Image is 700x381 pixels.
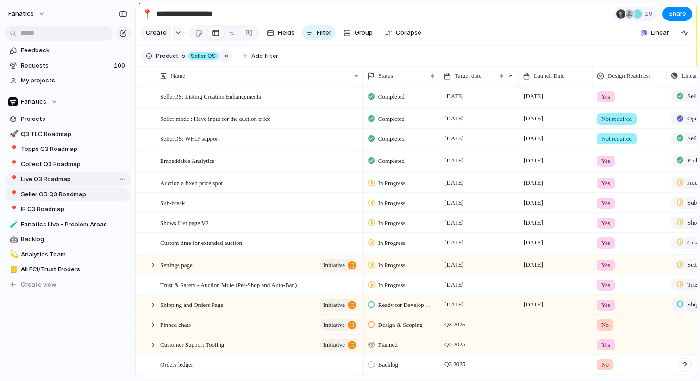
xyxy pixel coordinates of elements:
[10,234,16,245] div: 🤖
[8,144,18,154] button: 📍
[5,248,131,262] a: 💫Analytics Team
[320,259,358,271] button: initiative
[681,71,697,81] span: Linear
[10,249,16,260] div: 💫
[142,7,152,20] div: 📍
[601,281,610,290] span: Yes
[378,320,423,330] span: Design & Scoping
[601,156,610,166] span: Yes
[320,339,358,351] button: initiative
[21,205,127,214] span: IR Q3 Roadmap
[21,97,46,106] span: Fanatics
[378,238,406,248] span: In Progress
[8,190,18,199] button: 📍
[378,300,431,310] span: Ready for Development
[191,52,216,60] span: Seller OS
[521,197,545,208] span: [DATE]
[5,157,131,171] div: 📍Collect Q3 Roadmap
[521,299,545,310] span: [DATE]
[320,319,358,331] button: initiative
[146,28,167,37] span: Create
[140,6,155,21] button: 📍
[601,340,610,350] span: Yes
[5,262,131,276] a: 📒All FCI/Trust Eroders
[10,189,16,200] div: 📍
[378,340,398,350] span: Planned
[442,197,466,208] span: [DATE]
[323,338,345,351] span: initiative
[601,114,632,124] span: Not required
[5,218,131,231] a: 🧪Fanatics Live - Problem Areas
[160,319,191,330] span: Pinned chats
[442,359,468,370] span: Q3 2025
[181,52,185,60] span: is
[21,250,127,259] span: Analytics Team
[5,202,131,216] div: 📍IR Q3 Roadmap
[160,197,185,208] span: Sub-break
[21,114,127,124] span: Projects
[171,71,185,81] span: Name
[534,71,565,81] span: Launch Date
[8,9,34,19] span: fanatics
[320,299,358,311] button: initiative
[21,220,127,229] span: Fanatics Live - Problem Areas
[442,217,466,228] span: [DATE]
[114,61,127,70] span: 100
[10,129,16,139] div: 🚀
[186,51,220,61] button: Seller OS
[5,44,131,57] a: Feedback
[601,320,609,330] span: No
[323,319,345,331] span: initiative
[323,259,345,272] span: initiative
[263,25,298,40] button: Fields
[21,144,127,154] span: Topps Q3 Roadmap
[378,219,406,228] span: In Progress
[5,278,131,292] button: Create view
[251,52,278,60] span: Add filter
[378,261,406,270] span: In Progress
[601,261,610,270] span: Yes
[378,156,405,166] span: Completed
[521,237,545,248] span: [DATE]
[442,177,466,188] span: [DATE]
[378,114,405,124] span: Completed
[5,74,131,87] a: My projects
[645,9,655,19] span: 19
[21,190,127,199] span: Seller OS Q3 Roadmap
[521,177,545,188] span: [DATE]
[442,113,466,124] span: [DATE]
[237,50,284,62] button: Add filter
[10,264,16,275] div: 📒
[5,187,131,201] div: 📍Seller OS Q3 Roadmap
[442,237,466,248] span: [DATE]
[160,217,209,228] span: Shows List page V2
[8,250,18,259] button: 💫
[396,28,421,37] span: Collapse
[160,259,193,270] span: Settings page
[651,28,669,37] span: Linear
[601,92,610,101] span: Yes
[378,134,405,144] span: Completed
[156,52,179,60] span: Product
[669,9,686,19] span: Share
[442,339,468,350] span: Q3 2025
[601,199,610,208] span: Yes
[5,172,131,186] div: 📍Live Q3 Roadmap
[278,28,294,37] span: Fields
[160,113,270,124] span: Seller mode : Have input for the auction price
[378,199,406,208] span: In Progress
[521,155,545,166] span: [DATE]
[5,127,131,141] a: 🚀Q3 TLC Roadmap
[608,71,651,81] span: Design Readiness
[160,279,297,290] span: Trust & Safety - Auction Mute (Per-Shop and Auto-Ban)
[21,76,127,85] span: My projects
[302,25,335,40] button: Filter
[442,299,466,310] span: [DATE]
[601,360,609,369] span: No
[442,319,468,330] span: Q3 2025
[601,134,632,144] span: Not required
[521,113,545,124] span: [DATE]
[378,92,405,101] span: Completed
